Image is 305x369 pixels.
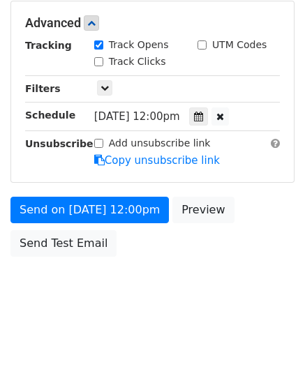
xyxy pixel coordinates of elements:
a: Copy unsubscribe link [94,154,220,167]
label: Add unsubscribe link [109,136,211,151]
strong: Unsubscribe [25,138,94,149]
a: Send Test Email [10,230,117,257]
a: Preview [172,197,234,223]
label: UTM Codes [212,38,267,52]
strong: Tracking [25,40,72,51]
strong: Filters [25,83,61,94]
span: [DATE] 12:00pm [94,110,180,123]
iframe: Chat Widget [235,302,305,369]
h5: Advanced [25,15,280,31]
label: Track Opens [109,38,169,52]
strong: Schedule [25,110,75,121]
label: Track Clicks [109,54,166,69]
a: Send on [DATE] 12:00pm [10,197,169,223]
